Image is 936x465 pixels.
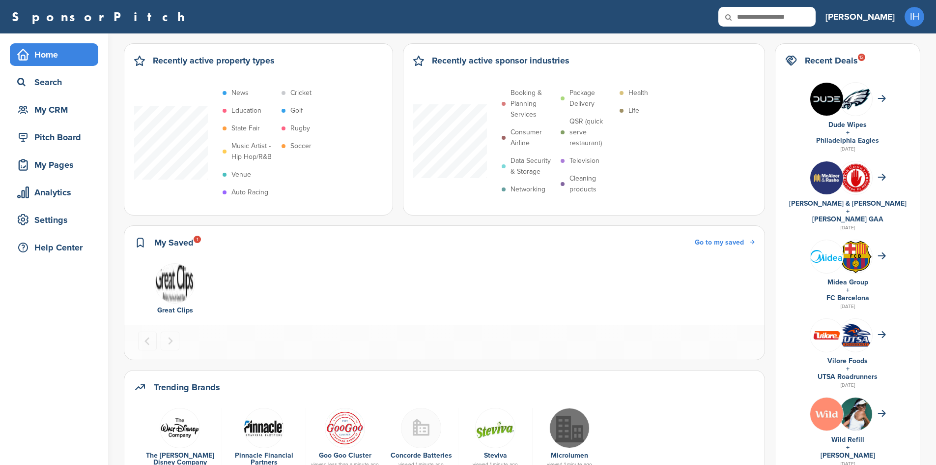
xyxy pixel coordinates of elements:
a: Search [10,71,98,93]
p: Music Artist - Hip Hop/R&B [231,141,277,162]
h2: My Saved [154,236,194,249]
h3: [PERSON_NAME] [825,10,895,24]
div: [DATE] [785,223,910,232]
p: Data Security & Storage [511,155,556,177]
a: Buildingmissing [389,408,453,447]
a: Help Center [10,236,98,259]
div: 1 [194,236,201,243]
h2: Recently active property types [153,54,275,67]
p: Cleaning products [569,173,615,195]
img: Indu 2 [549,408,590,448]
a: My Pages [10,154,98,176]
img: Data?1415807379 [839,87,872,111]
a: Indu 2 [538,408,601,447]
p: Life [628,105,639,116]
img: Data [325,408,365,448]
img: Group 246 [810,319,843,352]
a: Analytics [10,181,98,204]
p: Venue [231,169,251,180]
a: Concorde Batteries [391,451,452,460]
img: 330px raducanu wmq18 (16) (42834286534) [839,398,872,447]
a: Open uri20141112 50798 1cox9cf [463,408,527,447]
div: Home [15,46,98,63]
a: + [846,443,850,452]
div: Analytics [15,184,98,201]
a: Midea Group [827,278,868,286]
p: Auto Racing [231,187,268,198]
a: Walt disney company squarelogo 1574088286127 [143,408,217,447]
a: [PERSON_NAME] [821,451,875,460]
a: Wild Refill [831,435,864,444]
span: Go to my saved [695,238,744,247]
p: Education [231,105,261,116]
div: Search [15,73,98,91]
div: My Pages [15,156,98,174]
a: + [846,286,850,294]
p: Health [628,88,648,98]
p: Television [569,155,599,166]
a: Pitch Board [10,126,98,149]
p: Booking & Planning Services [511,88,556,120]
button: Previous slide [138,332,157,350]
p: News [231,88,249,98]
a: + [846,365,850,373]
img: Gcfarpgv 400x400 [810,83,843,116]
p: Networking [511,184,545,195]
a: Go to my saved [695,237,755,248]
p: Package Delivery [569,88,615,109]
img: Buildingmissing [401,408,441,448]
span: IH [905,7,924,27]
a: UTSA Roadrunners [818,372,878,381]
a: + [846,207,850,216]
button: Next slide [161,332,179,350]
p: State Fair [231,123,260,134]
a: Philadelphia Eagles [816,136,879,145]
div: Help Center [15,239,98,256]
a: Vilore Foods [827,357,868,365]
a: Steviva [484,451,507,460]
a: + [846,128,850,137]
a: Settings [10,209,98,231]
div: Pitch Board [15,128,98,146]
div: [DATE] [785,145,910,154]
div: Great Clips [143,305,207,316]
a: FC Barcelona [826,294,869,302]
img: Open uri20141112 50798 1cox9cf [475,408,515,448]
div: Settings [15,211,98,229]
a: [PERSON_NAME] [825,6,895,28]
a: [PERSON_NAME] & [PERSON_NAME] [789,199,907,208]
h2: Recent Deals [805,54,858,67]
div: 1 of 1 [138,263,212,316]
p: Rugby [290,123,310,134]
h2: Trending Brands [154,380,220,394]
div: 12 [858,54,865,61]
div: [DATE] [785,302,910,311]
img: Data [244,408,284,448]
h2: Recently active sponsor industries [432,54,569,67]
div: My CRM [15,101,98,119]
img: Open uri20141112 64162 1eu47ya?1415809040 [839,322,872,348]
img: S52bcpuf 400x400 [839,161,872,194]
img: Data [155,263,195,304]
a: Data [311,408,379,447]
img: Open uri20141112 64162 1yeofb6?1415809477 [839,240,872,274]
a: [PERSON_NAME] GAA [812,215,883,223]
a: Dude Wipes [828,121,867,129]
a: Data Great Clips [143,263,207,316]
img: Xmy2hx9i 400x400 [810,398,843,431]
a: Data [227,408,301,447]
a: SponsorPitch [12,10,191,23]
img: Walt disney company squarelogo 1574088286127 [160,408,200,448]
p: Cricket [290,88,312,98]
div: [DATE] [785,381,910,390]
img: 6ytyenzi 400x400 [810,161,843,194]
p: QSR (quick serve restaurant) [569,116,615,149]
p: Golf [290,105,303,116]
a: Goo Goo Cluster [319,451,371,460]
a: Microlumen [551,451,588,460]
a: Home [10,43,98,66]
a: My CRM [10,98,98,121]
p: Soccer [290,141,312,152]
img: 200px midea.svg [810,250,843,263]
p: Consumer Airline [511,127,556,149]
